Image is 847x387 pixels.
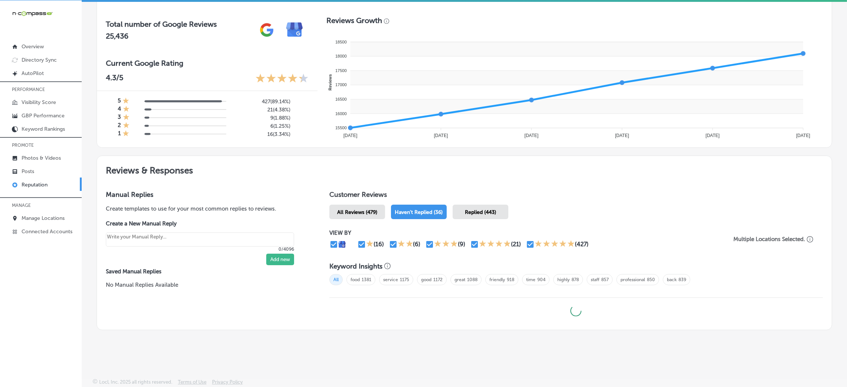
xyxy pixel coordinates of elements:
[524,133,538,138] tspan: [DATE]
[479,240,511,249] div: 4 Stars
[232,115,291,121] h5: 9 ( 1.88% )
[97,156,832,182] h2: Reviews & Responses
[335,126,347,130] tspan: 15500
[106,220,294,227] label: Create a New Manual Reply
[557,277,570,282] a: highly
[351,277,360,282] a: food
[281,16,309,44] img: e7ababfa220611ac49bdb491a11684a6.png
[537,277,545,282] a: 904
[232,123,291,129] h5: 6 ( 1.25% )
[335,111,347,116] tspan: 16000
[591,277,599,282] a: staff
[329,230,724,236] p: VIEW BY
[22,99,56,105] p: Visibility Score
[615,133,629,138] tspan: [DATE]
[106,191,306,199] h3: Manual Replies
[421,277,431,282] a: good
[733,236,805,243] p: Multiple Locations Selected.
[118,130,121,138] h4: 1
[335,82,347,87] tspan: 17000
[335,68,347,73] tspan: 17500
[118,97,121,105] h4: 5
[22,70,44,77] p: AutoPilot
[343,133,357,138] tspan: [DATE]
[106,59,309,68] h3: Current Google Rating
[22,215,65,221] p: Manage Locations
[335,54,347,58] tspan: 18000
[535,240,575,249] div: 5 Stars
[796,133,810,138] tspan: [DATE]
[22,126,65,132] p: Keyword Rankings
[22,155,61,161] p: Photos & Videos
[458,241,465,248] div: (9)
[266,254,294,265] button: Add new
[366,240,374,249] div: 1 Star
[123,105,130,114] div: 1 Star
[232,107,291,113] h5: 21 ( 4.38% )
[434,133,448,138] tspan: [DATE]
[106,281,306,289] p: No Manual Replies Available
[232,131,291,137] h5: 16 ( 3.34% )
[329,274,343,285] span: All
[571,277,579,282] a: 878
[12,10,53,17] img: 660ab0bf-5cc7-4cb8-ba1c-48b5ae0f18e60NCTV_CLogo_TV_Black_-500x88.png
[326,16,382,25] h3: Reviews Growth
[575,241,589,248] div: (427)
[400,277,409,282] a: 1175
[106,73,123,85] p: 4.3 /5
[413,241,421,248] div: (6)
[455,277,465,282] a: great
[118,122,121,130] h4: 2
[118,105,121,114] h4: 4
[362,277,371,282] a: 1381
[22,228,72,235] p: Connected Accounts
[328,74,332,91] text: Reviews
[22,57,57,63] p: Directory Sync
[123,114,130,122] div: 1 Star
[22,43,44,50] p: Overview
[106,232,294,247] textarea: Create your Quick Reply
[678,277,686,282] a: 839
[329,191,823,202] h1: Customer Reviews
[22,168,34,175] p: Posts
[106,247,294,252] p: 0/4096
[253,16,281,44] img: gPZS+5FD6qPJAAAAABJRU5ErkJggg==
[106,205,306,213] p: Create templates to use for your most common replies to reviews.
[374,241,384,248] div: (16)
[434,240,458,249] div: 3 Stars
[329,262,382,270] h3: Keyword Insights
[335,40,347,44] tspan: 18500
[467,277,478,282] a: 1088
[123,122,130,130] div: 1 Star
[337,209,377,215] span: All Reviews (479)
[489,277,505,282] a: friendly
[22,182,48,188] p: Reputation
[511,241,521,248] div: (21)
[706,133,720,138] tspan: [DATE]
[526,277,535,282] a: time
[601,277,609,282] a: 857
[507,277,514,282] a: 918
[118,114,121,122] h4: 3
[433,277,443,282] a: 1172
[667,277,677,282] a: back
[398,240,413,249] div: 2 Stars
[465,209,496,215] span: Replied (443)
[106,20,217,29] h3: Total number of Google Reviews
[106,268,306,275] label: Saved Manual Replies
[395,209,443,215] span: Haven't Replied (36)
[232,98,291,105] h5: 427 ( 89.14% )
[255,73,309,85] div: 4.3 Stars
[123,130,129,138] div: 1 Star
[647,277,655,282] a: 850
[620,277,645,282] a: professional
[106,32,217,40] h2: 25,436
[123,97,129,105] div: 1 Star
[99,379,172,385] p: Locl, Inc. 2025 all rights reserved.
[383,277,398,282] a: service
[22,113,65,119] p: GBP Performance
[335,97,347,101] tspan: 16500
